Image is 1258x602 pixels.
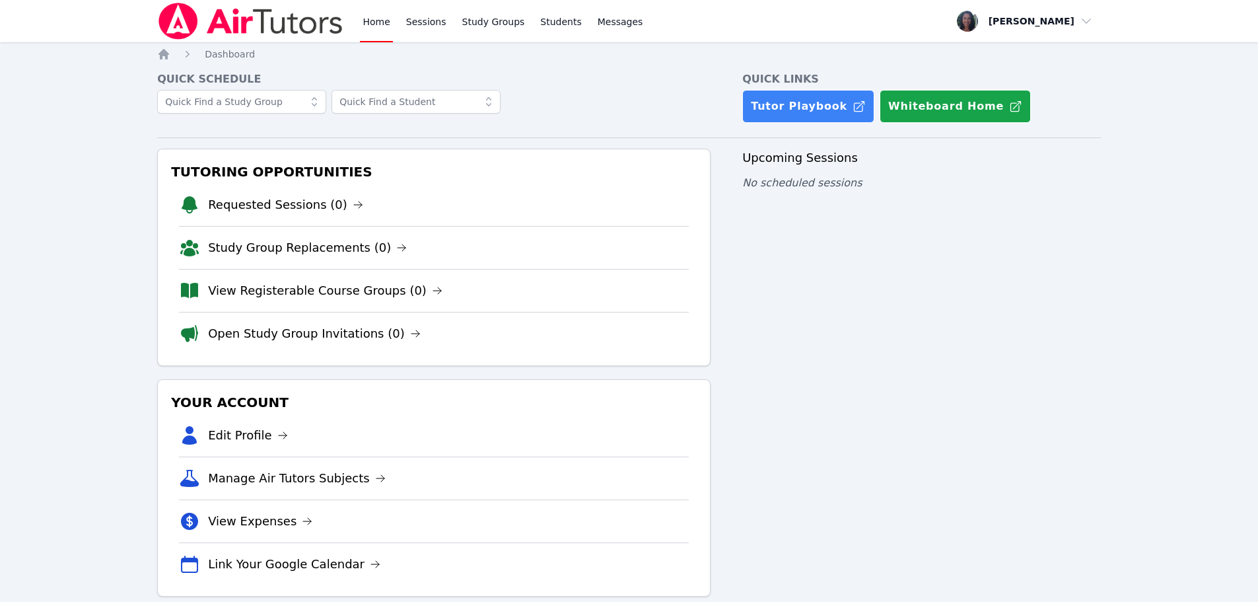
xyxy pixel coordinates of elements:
[205,48,255,61] a: Dashboard
[880,90,1031,123] button: Whiteboard Home
[208,324,421,343] a: Open Study Group Invitations (0)
[157,48,1101,61] nav: Breadcrumb
[157,71,711,87] h4: Quick Schedule
[208,239,407,257] a: Study Group Replacements (0)
[168,160,699,184] h3: Tutoring Opportunities
[598,15,643,28] span: Messages
[332,90,501,114] input: Quick Find a Student
[208,512,312,531] a: View Expenses
[157,3,344,40] img: Air Tutors
[208,282,442,300] a: View Registerable Course Groups (0)
[742,90,874,123] a: Tutor Playbook
[742,176,862,189] span: No scheduled sessions
[205,49,255,59] span: Dashboard
[208,426,288,445] a: Edit Profile
[168,391,699,414] h3: Your Account
[742,149,1101,167] h3: Upcoming Sessions
[208,469,386,488] a: Manage Air Tutors Subjects
[157,90,326,114] input: Quick Find a Study Group
[742,71,1101,87] h4: Quick Links
[208,555,380,574] a: Link Your Google Calendar
[208,196,363,214] a: Requested Sessions (0)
